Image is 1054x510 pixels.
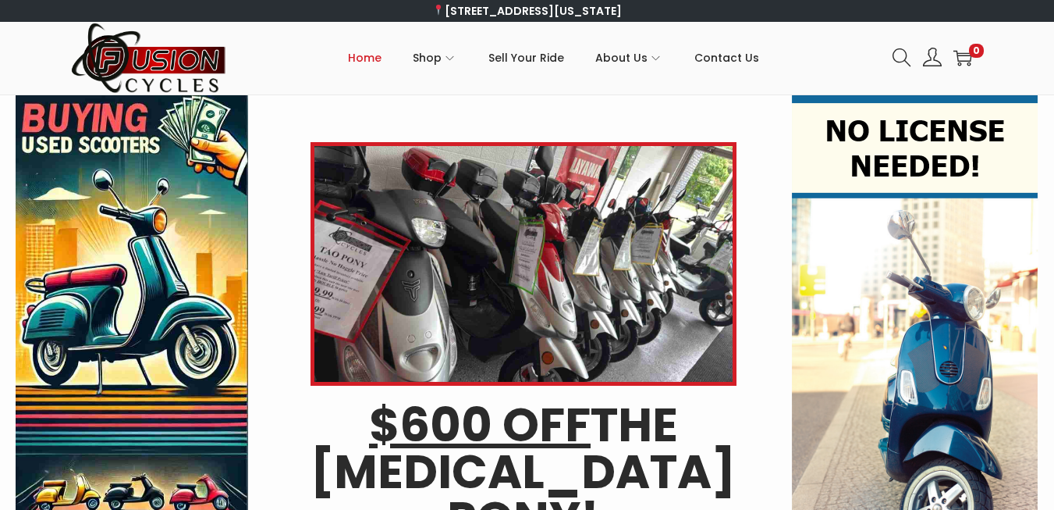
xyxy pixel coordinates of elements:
img: Woostify retina logo [71,22,227,95]
span: Sell Your Ride [488,38,564,77]
span: Contact Us [694,38,759,77]
a: 0 [953,48,972,67]
a: About Us [595,23,663,93]
u: $600 OFF [369,392,591,458]
a: [STREET_ADDRESS][US_STATE] [432,3,622,19]
span: Home [348,38,381,77]
span: Shop [413,38,442,77]
img: 📍 [433,5,444,16]
a: Sell Your Ride [488,23,564,93]
a: Contact Us [694,23,759,93]
a: Home [348,23,381,93]
nav: Primary navigation [227,23,881,93]
span: About Us [595,38,648,77]
a: Shop [413,23,457,93]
